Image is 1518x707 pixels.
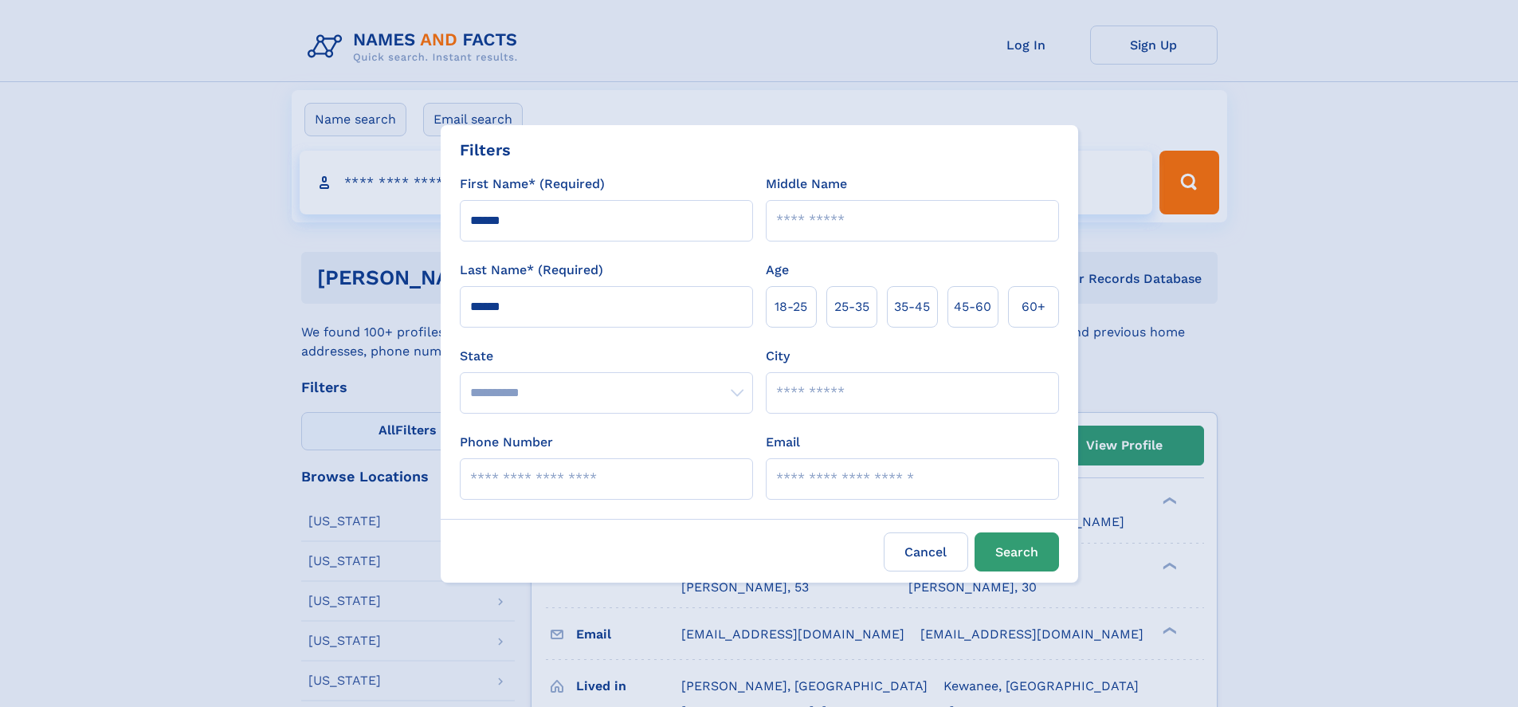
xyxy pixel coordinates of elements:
span: 18‑25 [775,297,807,316]
button: Search [975,532,1059,571]
label: First Name* (Required) [460,175,605,194]
label: State [460,347,753,366]
label: Age [766,261,789,280]
span: 35‑45 [894,297,930,316]
label: Phone Number [460,433,553,452]
span: 25‑35 [834,297,869,316]
label: City [766,347,790,366]
span: 45‑60 [954,297,991,316]
label: Middle Name [766,175,847,194]
div: Filters [460,138,511,162]
label: Last Name* (Required) [460,261,603,280]
label: Cancel [884,532,968,571]
label: Email [766,433,800,452]
span: 60+ [1022,297,1045,316]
